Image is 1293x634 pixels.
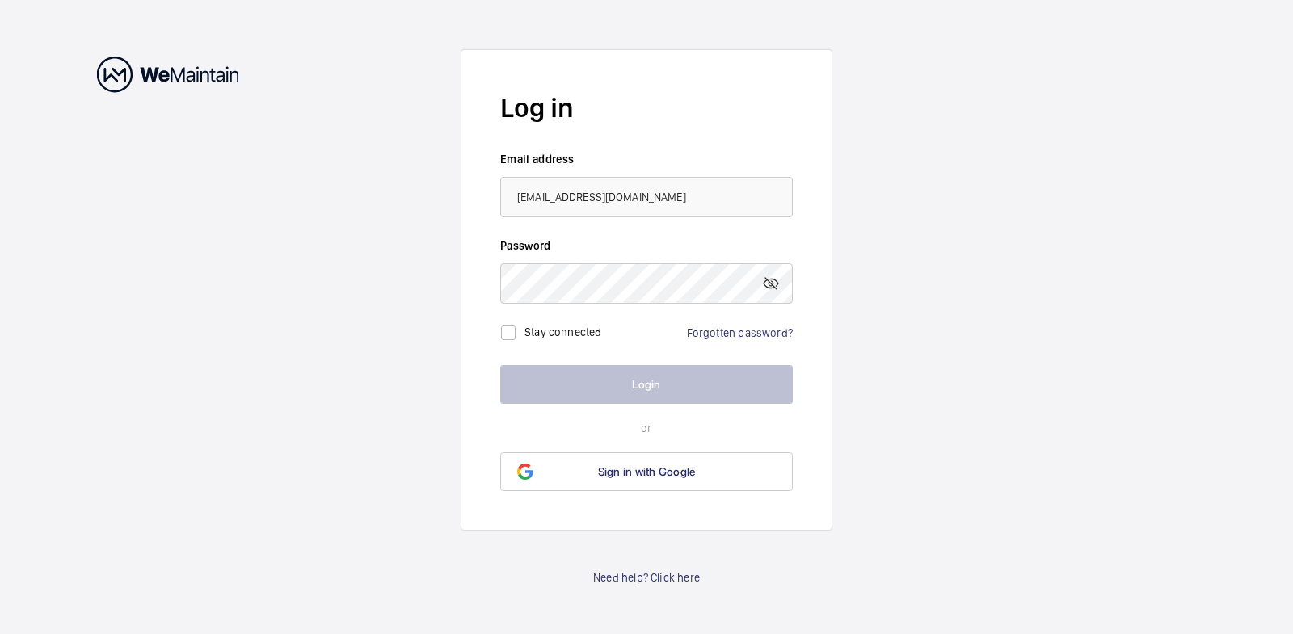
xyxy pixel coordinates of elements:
[687,326,793,339] a: Forgotten password?
[500,177,793,217] input: Your email address
[500,365,793,404] button: Login
[500,420,793,436] p: or
[593,569,700,586] a: Need help? Click here
[500,237,793,254] label: Password
[524,325,602,338] label: Stay connected
[500,89,793,127] h2: Log in
[598,465,696,478] span: Sign in with Google
[500,151,793,167] label: Email address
